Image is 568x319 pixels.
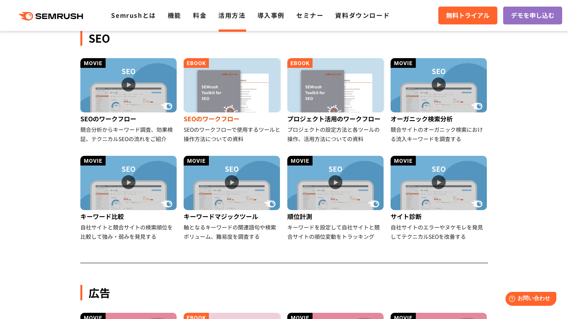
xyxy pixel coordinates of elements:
a: サイト診断 自社サイトのエラーやヌケモレを発見してテクニカルSEOを改善する [391,156,488,241]
div: キーワードマジックツール [184,210,281,222]
a: 順位計測 キーワードを設定して自社サイトと競合サイトの順位変動をトラッキング [287,156,385,241]
a: 資料ダウンロード [335,10,390,20]
a: プロジェクト活用のワークフロー プロジェクトの設定方法と各ツールの操作、活用方法についての資料 [287,58,385,143]
a: 料金 [193,10,207,20]
a: セミナー [296,10,323,20]
div: 自社サイトのエラーやヌケモレを発見してテクニカルSEOを改善する [391,222,488,241]
a: オーガニック検索分析 競合サイトのオーガニック検索における流入キーワードを調査する [391,58,488,143]
a: デモを申し込む [503,7,562,24]
div: 競合サイトのオーガニック検索における流入キーワードを調査する [391,125,488,143]
a: SEOのワークフロー SEOのワークフローで使用するツールと操作方法についての資料 [184,58,281,143]
div: 広告 [80,285,488,300]
span: 無料トライアル [446,10,490,21]
a: 機能 [168,10,181,20]
div: 順位計測 [287,210,385,222]
a: キーワード比較 自社サイトと競合サイトの検索順位を比較して強み・弱みを発見する [80,156,178,241]
a: 活用方法 [218,10,245,20]
div: SEOのワークフロー [184,112,281,125]
div: SEOのワークフロー [80,112,178,125]
div: プロジェクト活用のワークフロー [287,112,385,125]
div: 自社サイトと競合サイトの検索順位を比較して強み・弱みを発見する [80,222,178,241]
div: 軸となるキーワードの関連語句や検索ボリューム、難易度を調査する [184,222,281,241]
iframe: Help widget launcher [499,289,559,310]
a: SEOのワークフロー 競合分析からキーワード調査、効果検証、テクニカルSEOの流れをご紹介 [80,58,178,143]
div: キーワード比較 [80,210,178,222]
a: 導入事例 [257,10,285,20]
div: SEOのワークフローで使用するツールと操作方法についての資料 [184,125,281,143]
a: 無料トライアル [438,7,497,24]
div: オーガニック検索分析 [391,112,488,125]
div: SEO [80,30,488,46]
div: 競合分析からキーワード調査、効果検証、テクニカルSEOの流れをご紹介 [80,125,178,143]
div: プロジェクトの設定方法と各ツールの操作、活用方法についての資料 [287,125,385,143]
span: デモを申し込む [511,10,554,21]
div: サイト診断 [391,210,488,222]
a: キーワードマジックツール 軸となるキーワードの関連語句や検索ボリューム、難易度を調査する [184,156,281,241]
div: キーワードを設定して自社サイトと競合サイトの順位変動をトラッキング [287,222,385,241]
a: Semrushとは [111,10,156,20]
